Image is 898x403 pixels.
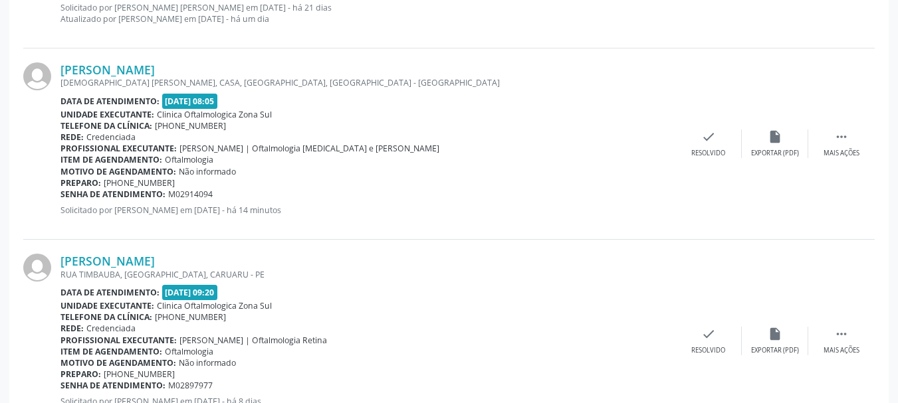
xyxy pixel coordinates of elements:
[691,149,725,158] div: Resolvido
[86,323,136,334] span: Credenciada
[23,254,51,282] img: img
[768,129,782,144] i: insert_drive_file
[165,154,213,165] span: Oftalmologia
[60,2,675,25] p: Solicitado por [PERSON_NAME] [PERSON_NAME] em [DATE] - há 21 dias Atualizado por [PERSON_NAME] em...
[60,189,166,200] b: Senha de atendimento:
[60,311,152,323] b: Telefone da clínica:
[60,96,160,107] b: Data de atendimento:
[701,327,716,341] i: check
[60,177,101,189] b: Preparo:
[104,368,175,380] span: [PHONE_NUMBER]
[179,357,236,368] span: Não informado
[751,149,799,158] div: Exportar (PDF)
[60,346,162,357] b: Item de agendamento:
[60,368,101,380] b: Preparo:
[691,346,725,355] div: Resolvido
[60,357,176,368] b: Motivo de agendamento:
[60,323,84,334] b: Rede:
[60,269,675,280] div: RUA TIMBAUBA, [GEOGRAPHIC_DATA], CARUARU - PE
[824,346,859,355] div: Mais ações
[60,204,675,216] p: Solicitado por [PERSON_NAME] em [DATE] - há 14 minutos
[60,300,154,311] b: Unidade executante:
[165,346,213,357] span: Oftalmologia
[60,335,177,346] b: Profissional executante:
[179,166,236,177] span: Não informado
[162,285,218,300] span: [DATE] 09:20
[157,300,272,311] span: Clinica Oftalmologica Zona Sul
[179,335,327,346] span: [PERSON_NAME] | Oftalmologia Retina
[86,131,136,143] span: Credenciada
[60,143,177,154] b: Profissional executante:
[179,143,439,154] span: [PERSON_NAME] | Oftalmologia [MEDICAL_DATA] e [PERSON_NAME]
[834,129,849,144] i: 
[768,327,782,341] i: insert_drive_file
[60,154,162,165] b: Item de agendamento:
[157,109,272,120] span: Clinica Oftalmologica Zona Sul
[60,380,166,391] b: Senha de atendimento:
[60,166,176,177] b: Motivo de agendamento:
[104,177,175,189] span: [PHONE_NUMBER]
[155,311,226,323] span: [PHONE_NUMBER]
[60,287,160,298] b: Data de atendimento:
[168,189,213,200] span: M02914094
[60,131,84,143] b: Rede:
[751,346,799,355] div: Exportar (PDF)
[23,62,51,90] img: img
[701,129,716,144] i: check
[60,120,152,131] b: Telefone da clínica:
[60,109,154,120] b: Unidade executante:
[60,77,675,88] div: [DEMOGRAPHIC_DATA] [PERSON_NAME], CASA, [GEOGRAPHIC_DATA], [GEOGRAPHIC_DATA] - [GEOGRAPHIC_DATA]
[168,380,213,391] span: M02897977
[162,94,218,109] span: [DATE] 08:05
[155,120,226,131] span: [PHONE_NUMBER]
[60,254,155,268] a: [PERSON_NAME]
[60,62,155,77] a: [PERSON_NAME]
[834,327,849,341] i: 
[824,149,859,158] div: Mais ações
